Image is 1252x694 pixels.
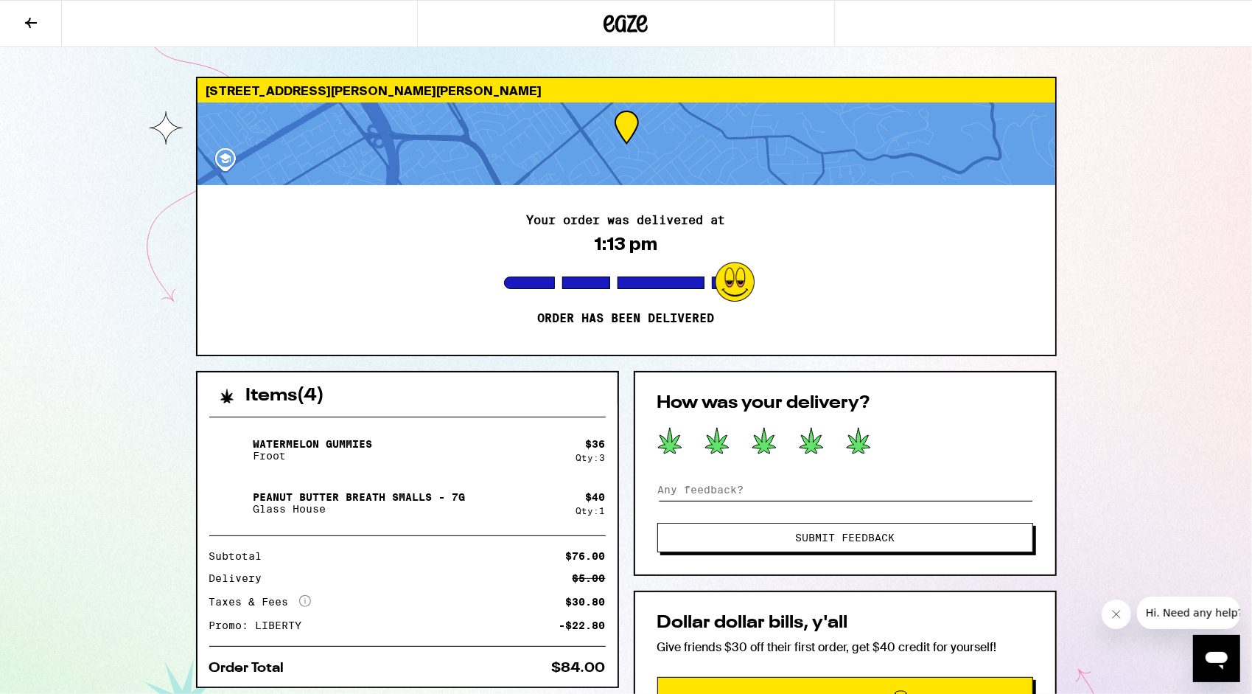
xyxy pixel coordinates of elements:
div: [STREET_ADDRESS][PERSON_NAME][PERSON_NAME] [197,78,1055,103]
div: Subtotal [209,551,273,561]
h2: Dollar dollar bills, y'all [657,614,1033,632]
span: Hi. Need any help? [9,10,106,22]
div: 1:13 pm [595,234,658,254]
button: Submit Feedback [657,523,1033,552]
p: Peanut Butter Breath Smalls - 7g [253,491,466,503]
h2: Items ( 4 ) [246,387,325,405]
iframe: Close message [1102,600,1131,629]
iframe: Button to launch messaging window [1193,635,1240,682]
div: Taxes & Fees [209,595,311,608]
img: Watermelon Gummies [209,429,251,471]
span: Submit Feedback [795,532,895,543]
p: Order has been delivered [538,311,715,326]
p: Froot [253,450,373,462]
p: Watermelon Gummies [253,438,373,450]
div: $84.00 [552,662,606,675]
div: Delivery [209,573,273,583]
div: Qty: 3 [576,453,606,462]
p: Give friends $30 off their first order, get $40 credit for yourself! [657,639,1033,655]
h2: Your order was delivered at [527,215,726,226]
div: -$22.80 [559,620,606,631]
p: Glass House [253,503,466,515]
div: Promo: LIBERTY [209,620,312,631]
div: $ 40 [586,491,606,503]
iframe: Message from company [1137,597,1240,629]
div: $76.00 [566,551,606,561]
h2: How was your delivery? [657,395,1033,412]
div: $ 36 [586,438,606,450]
div: Order Total [209,662,295,675]
div: $5.00 [573,573,606,583]
input: Any feedback? [657,479,1033,501]
div: $30.80 [566,597,606,607]
div: Qty: 1 [576,506,606,516]
img: Peanut Butter Breath Smalls - 7g [209,482,251,524]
